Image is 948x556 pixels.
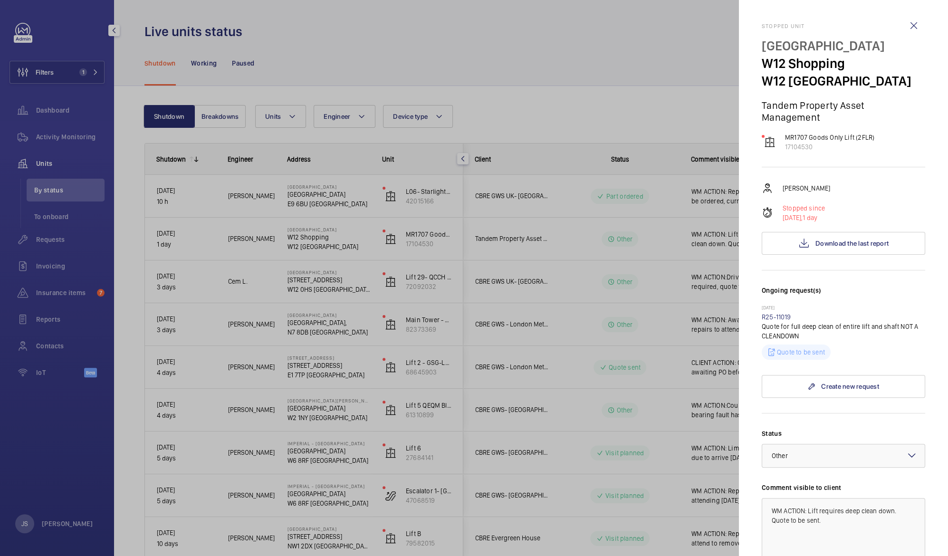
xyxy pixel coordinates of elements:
[762,37,925,55] p: [GEOGRAPHIC_DATA]
[785,142,874,152] p: 17104530
[783,214,803,221] span: [DATE],
[762,55,925,72] p: W12 Shopping
[783,213,825,222] p: 1 day
[785,133,874,142] p: MR1707 Goods Only Lift (2FLR)
[762,23,925,29] h2: Stopped unit
[762,305,925,312] p: [DATE]
[762,286,925,305] h3: Ongoing request(s)
[772,452,788,460] span: Other
[783,183,830,193] p: [PERSON_NAME]
[762,313,791,321] a: R25-11019
[762,72,925,90] p: W12 [GEOGRAPHIC_DATA]
[762,322,925,341] p: Quote for full deep clean of entire lift and shaft NOT A CLEANDOWN
[762,429,925,438] label: Status
[783,203,825,213] p: Stopped since
[762,375,925,398] a: Create new request
[762,483,925,492] label: Comment visible to client
[815,240,889,247] span: Download the last report
[777,347,825,357] p: Quote to be sent
[764,136,776,148] img: elevator.svg
[762,232,925,255] button: Download the last report
[762,99,925,123] p: Tandem Property Asset Management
